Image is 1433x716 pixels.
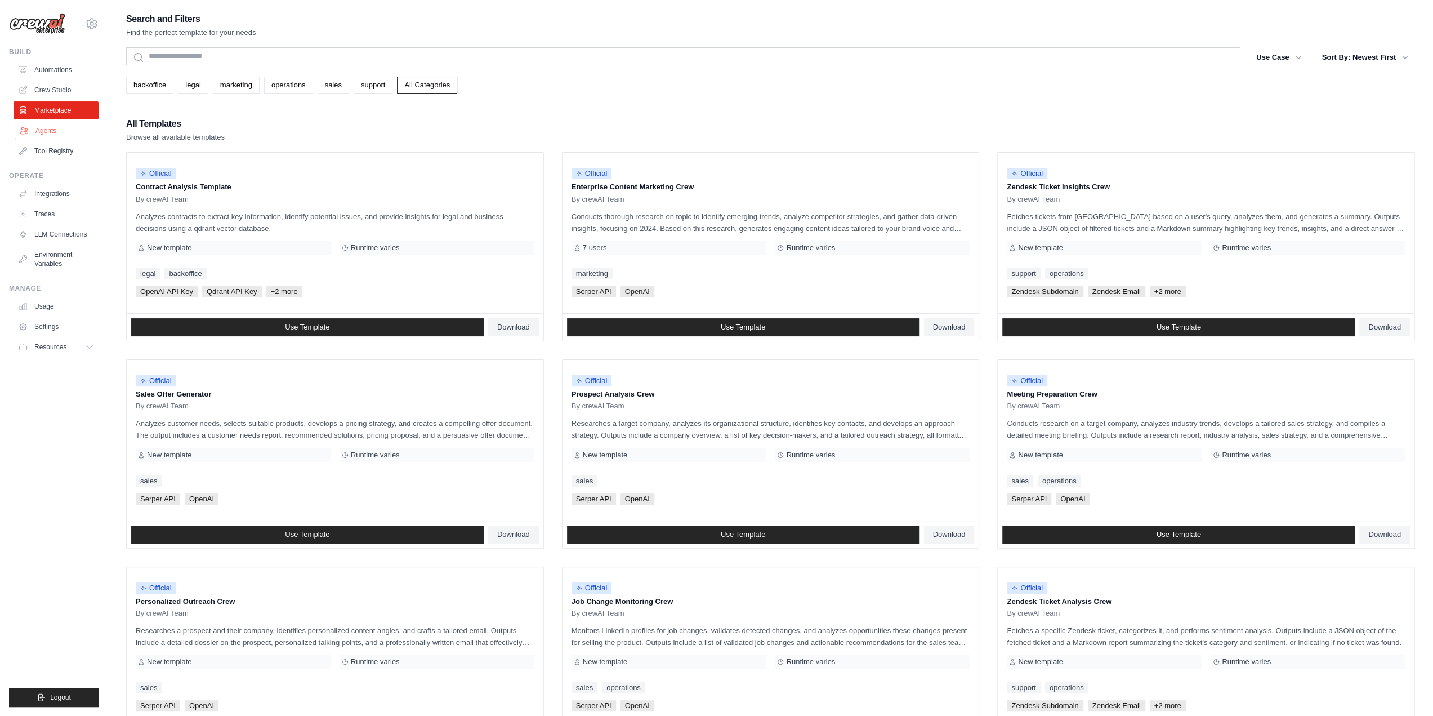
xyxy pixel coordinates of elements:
[126,27,256,38] p: Find the perfect template for your needs
[1007,389,1405,400] p: Meeting Preparation Crew
[572,475,597,487] a: sales
[620,700,654,711] span: OpenAI
[136,582,176,594] span: Official
[136,268,160,279] a: legal
[572,195,624,204] span: By crewAI Team
[136,286,198,297] span: OpenAI API Key
[1045,682,1088,693] a: operations
[572,700,616,711] span: Serper API
[1222,657,1271,666] span: Runtime varies
[34,343,66,352] span: Resources
[572,493,616,505] span: Serper API
[572,375,612,386] span: Official
[285,323,329,332] span: Use Template
[497,530,530,539] span: Download
[602,682,645,693] a: operations
[583,657,627,666] span: New template
[136,596,534,607] p: Personalized Outreach Crew
[136,402,189,411] span: By crewAI Team
[1359,526,1410,544] a: Download
[1007,682,1040,693] a: support
[1007,168,1047,179] span: Official
[126,77,173,94] a: backoffice
[1157,530,1201,539] span: Use Template
[178,77,208,94] a: legal
[147,451,191,460] span: New template
[202,286,262,297] span: Qdrant API Key
[1007,625,1405,648] p: Fetches a specific Zendesk ticket, categorizes it, and performs sentiment analysis. Outputs inclu...
[14,81,99,99] a: Crew Studio
[351,451,400,460] span: Runtime varies
[1007,375,1047,386] span: Official
[572,181,970,193] p: Enterprise Content Marketing Crew
[572,268,613,279] a: marketing
[1007,493,1051,505] span: Serper API
[1007,700,1083,711] span: Zendesk Subdomain
[1038,475,1081,487] a: operations
[397,77,457,94] a: All Categories
[14,246,99,273] a: Environment Variables
[924,526,975,544] a: Download
[1018,657,1063,666] span: New template
[1222,451,1271,460] span: Runtime varies
[351,243,400,252] span: Runtime varies
[1018,451,1063,460] span: New template
[14,101,99,119] a: Marketplace
[1007,402,1060,411] span: By crewAI Team
[1157,323,1201,332] span: Use Template
[1007,268,1040,279] a: support
[1007,417,1405,441] p: Conducts research on a target company, analyzes industry trends, develops a tailored sales strate...
[136,195,189,204] span: By crewAI Team
[620,493,654,505] span: OpenAI
[567,318,919,336] a: Use Template
[933,530,966,539] span: Download
[285,530,329,539] span: Use Template
[126,116,225,132] h2: All Templates
[786,451,835,460] span: Runtime varies
[136,375,176,386] span: Official
[136,168,176,179] span: Official
[572,389,970,400] p: Prospect Analysis Crew
[14,205,99,223] a: Traces
[572,417,970,441] p: Researches a target company, analyzes its organizational structure, identifies key contacts, and ...
[1315,47,1415,68] button: Sort By: Newest First
[126,132,225,143] p: Browse all available templates
[786,657,835,666] span: Runtime varies
[126,11,256,27] h2: Search and Filters
[9,688,99,707] button: Logout
[136,625,534,648] p: Researches a prospect and their company, identifies personalized content angles, and crafts a tai...
[136,211,534,234] p: Analyzes contracts to extract key information, identify potential issues, and provide insights fo...
[1002,526,1355,544] a: Use Template
[164,268,206,279] a: backoffice
[583,243,607,252] span: 7 users
[1018,243,1063,252] span: New template
[351,657,400,666] span: Runtime varies
[136,389,534,400] p: Sales Offer Generator
[136,682,162,693] a: sales
[136,700,180,711] span: Serper API
[14,318,99,336] a: Settings
[572,625,970,648] p: Monitors LinkedIn profiles for job changes, validates detected changes, and analyzes opportunitie...
[14,142,99,160] a: Tool Registry
[1359,318,1410,336] a: Download
[488,318,539,336] a: Download
[572,211,970,234] p: Conducts thorough research on topic to identify emerging trends, analyze competitor strategies, a...
[136,609,189,618] span: By crewAI Team
[1150,286,1186,297] span: +2 more
[9,284,99,293] div: Manage
[1045,268,1088,279] a: operations
[1007,195,1060,204] span: By crewAI Team
[1007,475,1033,487] a: sales
[1007,211,1405,234] p: Fetches tickets from [GEOGRAPHIC_DATA] based on a user's query, analyzes them, and generates a su...
[213,77,260,94] a: marketing
[620,286,654,297] span: OpenAI
[1249,47,1309,68] button: Use Case
[14,338,99,356] button: Resources
[185,700,218,711] span: OpenAI
[1007,181,1405,193] p: Zendesk Ticket Insights Crew
[136,493,180,505] span: Serper API
[264,77,313,94] a: operations
[1007,596,1405,607] p: Zendesk Ticket Analysis Crew
[14,225,99,243] a: LLM Connections
[131,526,484,544] a: Use Template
